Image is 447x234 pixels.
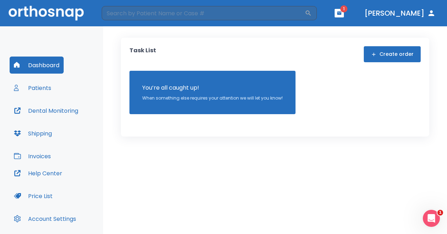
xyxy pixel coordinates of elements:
p: Task List [129,46,156,62]
input: Search by Patient Name or Case # [102,6,305,20]
button: Help Center [10,165,66,182]
span: 1 [340,5,347,12]
iframe: Intercom live chat [423,210,440,227]
button: Dental Monitoring [10,102,83,119]
button: Patients [10,79,55,96]
button: Price List [10,187,57,204]
img: Orthosnap [9,6,84,20]
span: 1 [437,210,443,216]
button: Create order [364,46,421,62]
button: Account Settings [10,210,80,227]
button: Shipping [10,125,56,142]
p: When something else requires your attention we will let you know! [142,95,283,101]
button: [PERSON_NAME] [362,7,438,20]
p: You’re all caught up! [142,84,283,92]
button: Dashboard [10,57,64,74]
button: Invoices [10,148,55,165]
